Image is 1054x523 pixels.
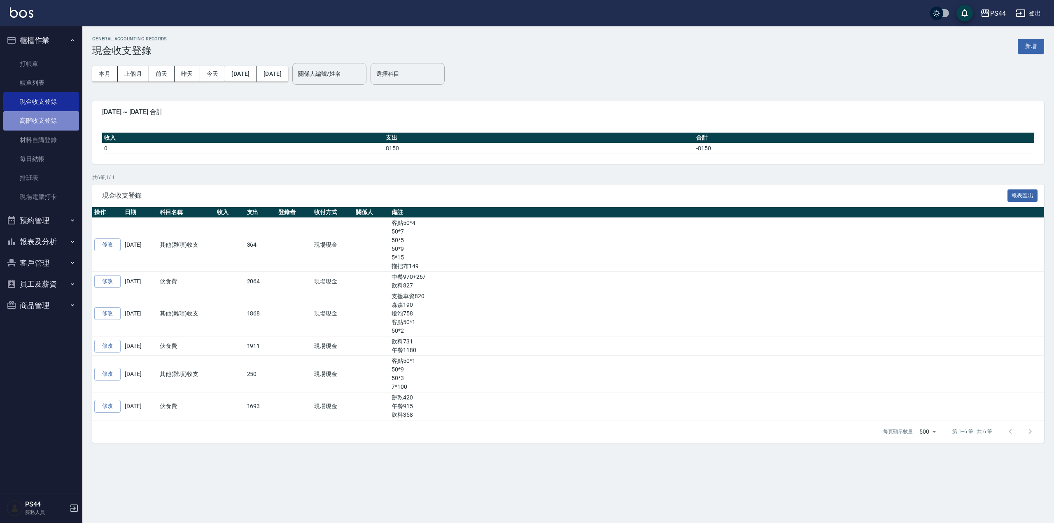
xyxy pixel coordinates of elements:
[245,392,277,420] td: 1693
[225,66,257,82] button: [DATE]
[215,207,245,218] th: 收入
[245,272,277,291] td: 2064
[149,66,175,82] button: 前天
[312,356,354,392] td: 現場現金
[158,392,215,420] td: 伙食費
[158,218,215,272] td: 其他(雜項)收支
[245,336,277,356] td: 1911
[389,218,1044,272] td: 客點50*4 50*7 50*5 50*9 5*15 拖把布149
[94,340,121,353] a: 修改
[94,400,121,413] a: 修改
[123,291,158,336] td: [DATE]
[94,368,121,381] a: 修改
[3,252,79,274] button: 客戶管理
[102,143,384,154] td: 0
[312,336,354,356] td: 現場現金
[3,73,79,92] a: 帳單列表
[3,131,79,149] a: 材料自購登錄
[1007,189,1038,202] button: 報表匯出
[102,108,1034,116] span: [DATE] ~ [DATE] 合計
[312,392,354,420] td: 現場現金
[1018,39,1044,54] button: 新增
[92,66,118,82] button: 本月
[257,66,288,82] button: [DATE]
[694,133,1034,143] th: 合計
[92,207,123,218] th: 操作
[389,356,1044,392] td: 客點50*1 50*9 50*3 7*100
[1018,42,1044,50] a: 新增
[3,273,79,295] button: 員工及薪資
[123,218,158,272] td: [DATE]
[94,238,121,251] a: 修改
[384,133,694,143] th: 支出
[883,428,913,435] p: 每頁顯示數量
[158,207,215,218] th: 科目名稱
[102,191,1007,200] span: 現金收支登錄
[158,291,215,336] td: 其他(雜項)收支
[123,272,158,291] td: [DATE]
[3,231,79,252] button: 報表及分析
[3,54,79,73] a: 打帳單
[7,500,23,516] img: Person
[312,207,354,218] th: 收付方式
[25,500,67,509] h5: PS44
[3,210,79,231] button: 預約管理
[3,92,79,111] a: 現金收支登錄
[312,291,354,336] td: 現場現金
[92,36,167,42] h2: GENERAL ACCOUNTING RECORDS
[3,295,79,316] button: 商品管理
[245,207,277,218] th: 支出
[123,207,158,218] th: 日期
[389,291,1044,336] td: 支援車資820 森森190 燈泡758 客點50*1 50*2
[3,168,79,187] a: 排班表
[1012,6,1044,21] button: 登出
[1007,191,1038,199] a: 報表匯出
[158,356,215,392] td: 其他(雜項)收支
[175,66,200,82] button: 昨天
[389,272,1044,291] td: 中餐970+267 飲料827
[102,133,384,143] th: 收入
[354,207,389,218] th: 關係人
[92,45,167,56] h3: 現金收支登錄
[384,143,694,154] td: 8150
[956,5,973,21] button: save
[977,5,1009,22] button: PS44
[389,392,1044,420] td: 餅乾420 午餐915 飲料358
[200,66,225,82] button: 今天
[3,30,79,51] button: 櫃檯作業
[694,143,1034,154] td: -8150
[990,8,1006,19] div: PS44
[916,420,939,443] div: 500
[94,307,121,320] a: 修改
[3,111,79,130] a: 高階收支登錄
[123,336,158,356] td: [DATE]
[25,509,67,516] p: 服務人員
[245,218,277,272] td: 364
[245,291,277,336] td: 1868
[3,149,79,168] a: 每日結帳
[245,356,277,392] td: 250
[312,218,354,272] td: 現場現金
[123,392,158,420] td: [DATE]
[92,174,1044,181] p: 共 6 筆, 1 / 1
[158,272,215,291] td: 伙食費
[952,428,992,435] p: 第 1–6 筆 共 6 筆
[276,207,312,218] th: 登錄者
[158,336,215,356] td: 伙食費
[389,207,1044,218] th: 備註
[94,275,121,288] a: 修改
[389,336,1044,356] td: 飲料731 午餐1180
[3,187,79,206] a: 現場電腦打卡
[123,356,158,392] td: [DATE]
[10,7,33,18] img: Logo
[118,66,149,82] button: 上個月
[312,272,354,291] td: 現場現金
